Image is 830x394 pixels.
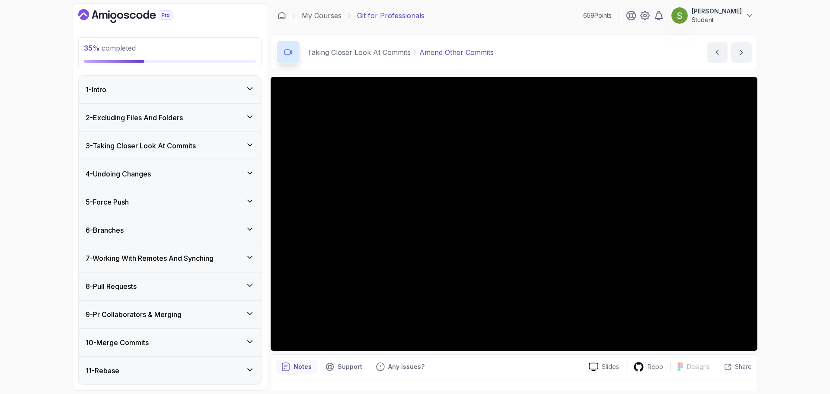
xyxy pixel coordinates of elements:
[717,362,752,371] button: Share
[731,42,752,63] button: next content
[388,362,425,371] p: Any issues?
[735,362,752,371] p: Share
[79,301,261,328] button: 9-Pr Collaborators & Merging
[79,272,261,300] button: 8-Pull Requests
[687,362,710,371] p: Designs
[648,362,663,371] p: Repo
[79,104,261,131] button: 2-Excluding Files And Folders
[626,362,670,372] a: Repo
[79,357,261,384] button: 11-Rebase
[79,216,261,244] button: 6-Branches
[276,360,317,374] button: notes button
[86,309,182,320] h3: 9 - Pr Collaborators & Merging
[302,10,342,21] a: My Courses
[79,76,261,103] button: 1-Intro
[86,253,214,263] h3: 7 - Working With Remotes And Synching
[338,362,362,371] p: Support
[86,169,151,179] h3: 4 - Undoing Changes
[320,360,367,374] button: Support button
[357,10,425,21] p: Git for Professionals
[86,225,124,235] h3: 6 - Branches
[671,7,754,24] button: user profile image[PERSON_NAME]Student
[84,44,100,52] span: 35 %
[84,44,136,52] span: completed
[79,329,261,356] button: 10-Merge Commits
[692,16,742,24] p: Student
[294,362,312,371] p: Notes
[79,188,261,216] button: 5-Force Push
[692,7,742,16] p: [PERSON_NAME]
[79,132,261,160] button: 3-Taking Closer Look At Commits
[78,9,192,23] a: Dashboard
[307,47,411,58] p: Taking Closer Look At Commits
[86,197,129,207] h3: 5 - Force Push
[707,42,728,63] button: previous content
[86,84,106,95] h3: 1 - Intro
[271,77,757,351] iframe: 6 - Amend other commits
[671,7,688,24] img: user profile image
[79,160,261,188] button: 4-Undoing Changes
[602,362,619,371] p: Slides
[419,47,494,58] p: Amend Other Commits
[278,11,286,20] a: Dashboard
[371,360,430,374] button: Feedback button
[583,11,612,20] p: 659 Points
[86,141,196,151] h3: 3 - Taking Closer Look At Commits
[79,244,261,272] button: 7-Working With Remotes And Synching
[86,365,119,376] h3: 11 - Rebase
[86,112,183,123] h3: 2 - Excluding Files And Folders
[582,362,626,372] a: Slides
[86,337,149,348] h3: 10 - Merge Commits
[86,281,137,291] h3: 8 - Pull Requests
